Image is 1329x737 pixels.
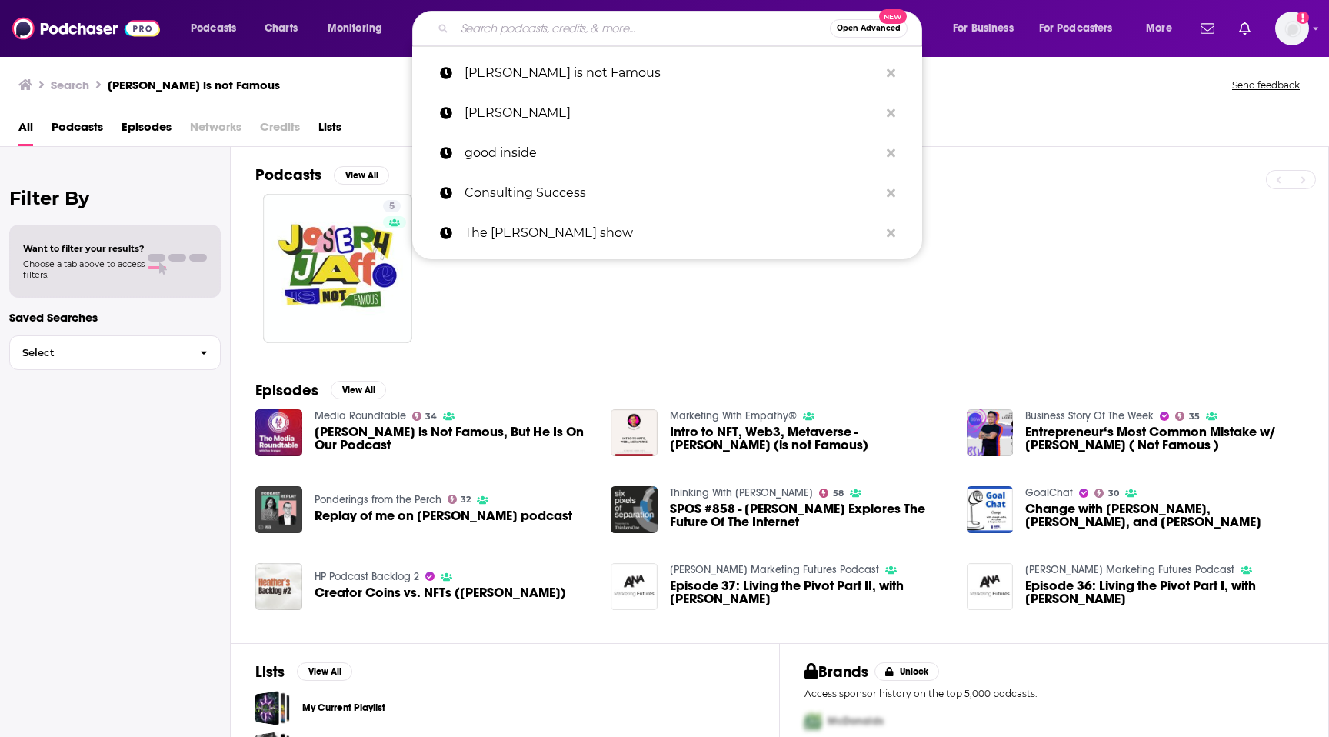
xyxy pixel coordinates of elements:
[1297,12,1309,24] svg: Add a profile image
[328,18,382,39] span: Monitoring
[108,78,280,92] h3: [PERSON_NAME] is not Famous
[12,14,160,43] a: Podchaser - Follow, Share and Rate Podcasts
[942,16,1033,41] button: open menu
[1227,78,1304,92] button: Send feedback
[1025,502,1304,529] a: Change with Joseph Jaffe, AJ Lauer, and Regina Roberti
[315,509,572,522] a: Replay of me on Joseph Jaffe's podcast
[804,688,1304,699] p: Access sponsor history on the top 5,000 podcasts.
[1275,12,1309,45] button: Show profile menu
[383,200,401,212] a: 5
[1025,563,1234,576] a: ANA Marketing Futures Podcast
[1189,413,1200,420] span: 35
[670,425,948,452] span: Intro to NFT, Web3, Metaverse - [PERSON_NAME] (is not Famous)
[255,381,386,400] a: EpisodesView All
[315,570,419,583] a: HP Podcast Backlog 2
[670,425,948,452] a: Intro to NFT, Web3, Metaverse - Joseph Jaffe (is not Famous)
[1025,409,1154,422] a: Business Story Of The Week
[448,495,471,504] a: 32
[1194,15,1221,42] a: Show notifications dropdown
[1275,12,1309,45] img: User Profile
[315,409,406,422] a: Media Roundtable
[23,243,145,254] span: Want to filter your results?
[1233,15,1257,42] a: Show notifications dropdown
[465,53,879,93] p: Joseph Jaffe is not Famous
[255,381,318,400] h2: Episodes
[967,563,1014,610] a: Episode 36: Living the Pivot Part I, with Joseph Jaffe
[412,133,922,173] a: good inside
[9,335,221,370] button: Select
[804,662,868,682] h2: Brands
[611,409,658,456] a: Intro to NFT, Web3, Metaverse - Joseph Jaffe (is not Famous)
[52,115,103,146] a: Podcasts
[1108,490,1119,497] span: 30
[315,586,566,599] a: Creator Coins vs. NFTs (Joseph Jaffe)
[122,115,172,146] a: Episodes
[967,486,1014,533] a: Change with Joseph Jaffe, AJ Lauer, and Regina Roberti
[1039,18,1113,39] span: For Podcasters
[828,715,884,728] span: McDonalds
[180,16,256,41] button: open menu
[297,662,352,681] button: View All
[412,93,922,133] a: [PERSON_NAME]
[18,115,33,146] a: All
[465,173,879,213] p: Consulting Success
[412,412,438,421] a: 34
[315,586,566,599] span: Creator Coins vs. NFTs ([PERSON_NAME])
[334,166,389,185] button: View All
[315,493,441,506] a: Ponderings from the Perch
[389,199,395,215] span: 5
[51,78,89,92] h3: Search
[255,165,321,185] h2: Podcasts
[455,16,830,41] input: Search podcasts, credits, & more...
[255,662,352,682] a: ListsView All
[9,310,221,325] p: Saved Searches
[837,25,901,32] span: Open Advanced
[670,502,948,529] span: SPOS #858 - [PERSON_NAME] Explores The Future Of The Internet
[263,194,412,343] a: 5
[412,53,922,93] a: [PERSON_NAME] is not Famous
[830,19,908,38] button: Open AdvancedNew
[302,699,385,716] a: My Current Playlist
[874,662,940,681] button: Unlock
[819,489,844,498] a: 58
[255,563,302,610] img: Creator Coins vs. NFTs (Joseph Jaffe)
[670,409,797,422] a: Marketing With Empathy®
[412,213,922,253] a: The [PERSON_NAME] show
[1025,425,1304,452] span: Entrepreneur‘s Most Common Mistake w/ [PERSON_NAME] ( Not Famous )
[255,165,389,185] a: PodcastsView All
[465,133,879,173] p: good inside
[191,18,236,39] span: Podcasts
[425,413,437,420] span: 34
[255,662,285,682] h2: Lists
[670,502,948,529] a: SPOS #858 - Joseph Jaffe Explores The Future Of The Internet
[315,509,572,522] span: Replay of me on [PERSON_NAME] podcast
[833,490,844,497] span: 58
[9,187,221,209] h2: Filter By
[465,213,879,253] p: The Shawn ryan show
[670,563,879,576] a: ANA Marketing Futures Podcast
[255,486,302,533] img: Replay of me on Joseph Jaffe's podcast
[1025,579,1304,605] span: Episode 36: Living the Pivot Part I, with [PERSON_NAME]
[190,115,241,146] span: Networks
[670,486,813,499] a: Thinking With Mitch Joel
[1029,16,1135,41] button: open menu
[1175,412,1200,421] a: 35
[611,563,658,610] img: Episode 37: Living the Pivot Part II, with Joseph Jaffe
[317,16,402,41] button: open menu
[1025,502,1304,529] span: Change with [PERSON_NAME], [PERSON_NAME], and [PERSON_NAME]
[967,409,1014,456] img: Entrepreneur‘s Most Common Mistake w/ Joseph Jaffe ( Not Famous )
[670,579,948,605] span: Episode 37: Living the Pivot Part II, with [PERSON_NAME]
[23,258,145,280] span: Choose a tab above to access filters.
[1025,425,1304,452] a: Entrepreneur‘s Most Common Mistake w/ Joseph Jaffe ( Not Famous )
[465,93,879,133] p: Emma Grede
[1135,16,1191,41] button: open menu
[318,115,341,146] span: Lists
[255,409,302,456] img: Joseph Jaffe is Not Famous, But He Is On Our Podcast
